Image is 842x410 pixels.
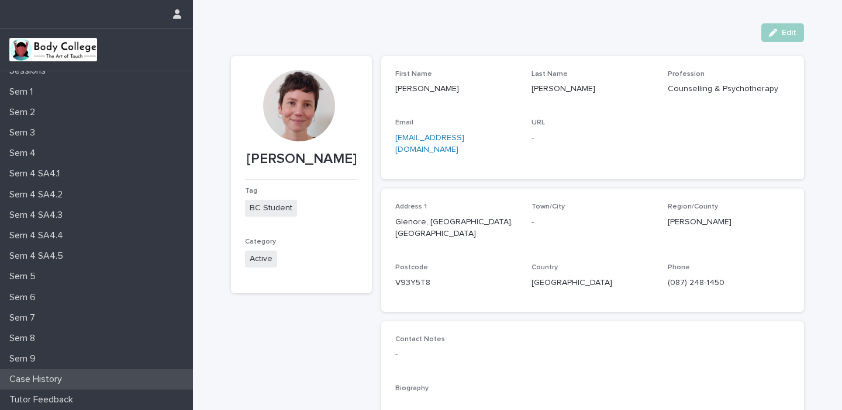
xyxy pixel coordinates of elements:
span: Country [532,264,558,271]
p: [GEOGRAPHIC_DATA] [532,277,654,289]
span: URL [532,119,545,126]
p: Sem 7 [5,312,44,324]
p: Glenore, [GEOGRAPHIC_DATA], [GEOGRAPHIC_DATA] [395,216,517,241]
span: Category [245,238,276,245]
p: V93Y5T8 [395,277,517,289]
a: (087) 248-1450 [668,279,724,287]
p: [PERSON_NAME] [532,83,654,95]
span: Email [395,119,413,126]
span: Profession [668,71,705,78]
span: Edit [782,29,796,37]
p: - [532,132,654,144]
span: First Name [395,71,432,78]
span: Contact Notes [395,336,445,343]
p: Counselling & Psychotherapy [668,83,790,95]
p: [PERSON_NAME] [668,216,790,228]
p: Sem 4 SA4.1 [5,168,69,179]
button: Edit [761,23,804,42]
span: Last Name [532,71,568,78]
p: Sem 9 [5,353,45,364]
p: Sem 8 [5,333,44,344]
span: BC Student [245,200,297,217]
span: Phone [668,264,690,271]
p: Sem 5 [5,271,45,282]
p: Sem 4 SA4.2 [5,189,72,200]
a: [EMAIL_ADDRESS][DOMAIN_NAME] [395,134,464,154]
p: - [532,216,654,228]
p: Sem 2 [5,107,44,118]
p: Sem 4 SA4.5 [5,251,73,262]
p: [PERSON_NAME] [395,83,517,95]
p: Tutor Feedback [5,394,82,405]
span: Biography [395,385,429,392]
span: Region/County [668,203,718,210]
p: Sem 4 SA4.4 [5,230,73,241]
p: Sem 4 [5,148,45,159]
p: Case History [5,374,71,385]
span: Address 1 [395,203,427,210]
span: Tag [245,187,257,194]
img: xvtzy2PTuGgGH0xbwGb2 [9,38,97,61]
p: Sem 6 [5,292,45,303]
span: Postcode [395,264,428,271]
p: Sem 1 [5,86,42,98]
span: Town/City [532,203,565,210]
p: - [395,349,790,361]
span: Active [245,251,277,267]
p: [PERSON_NAME] [245,151,358,168]
p: Sem 3 [5,127,44,138]
p: Sessions [5,65,55,77]
p: Sem 4 SA4.3 [5,210,72,221]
